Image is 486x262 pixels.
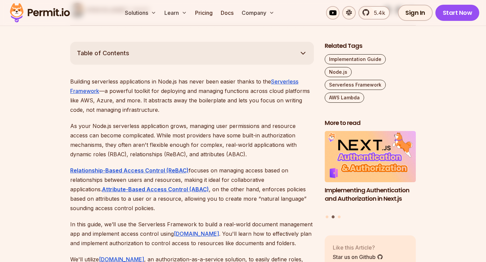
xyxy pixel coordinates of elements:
h3: Implementing Authentication and Authorization in Next.js [325,186,416,203]
a: Serverless Framework [325,80,386,90]
a: Relationship-Based Access Control (ReBAC) [70,167,189,174]
img: Permit logo [7,1,73,24]
a: Pricing [192,6,215,20]
p: In this guide, we’ll use the Serverless Framework to build a real-world document management app a... [70,220,314,248]
a: Implementing Authentication and Authorization in Next.jsImplementing Authentication and Authoriza... [325,131,416,211]
div: Posts [325,131,416,219]
h2: More to read [325,119,416,127]
p: Like this Article? [333,243,383,252]
a: Serverless Framework [70,78,298,94]
a: [DOMAIN_NAME] [174,230,219,237]
button: Go to slide 1 [326,216,328,218]
a: 5.4k [358,6,390,20]
button: Company [239,6,277,20]
a: Attribute-Based Access Control (ABAC) [102,186,209,193]
a: Star us on Github [333,253,383,261]
a: Node.js [325,67,352,77]
button: Learn [162,6,190,20]
a: AWS Lambda [325,93,364,103]
p: Building serverless applications in Node.js has never been easier thanks to the —a powerful toolk... [70,77,314,114]
a: Docs [218,6,236,20]
a: Sign In [398,5,433,21]
li: 2 of 3 [325,131,416,211]
h2: Related Tags [325,42,416,50]
span: Table of Contents [77,48,129,58]
span: 5.4k [370,9,385,17]
button: Go to slide 2 [332,216,335,219]
button: Table of Contents [70,42,314,65]
p: As your Node.js serverless application grows, managing user permissions and resource access can b... [70,121,314,159]
button: Solutions [122,6,159,20]
img: Implementing Authentication and Authorization in Next.js [325,131,416,182]
a: Start Now [435,5,480,21]
p: focuses on managing access based on relationships between users and resources, making it ideal fo... [70,166,314,213]
button: Go to slide 3 [338,216,341,218]
a: Implementation Guide [325,54,386,64]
